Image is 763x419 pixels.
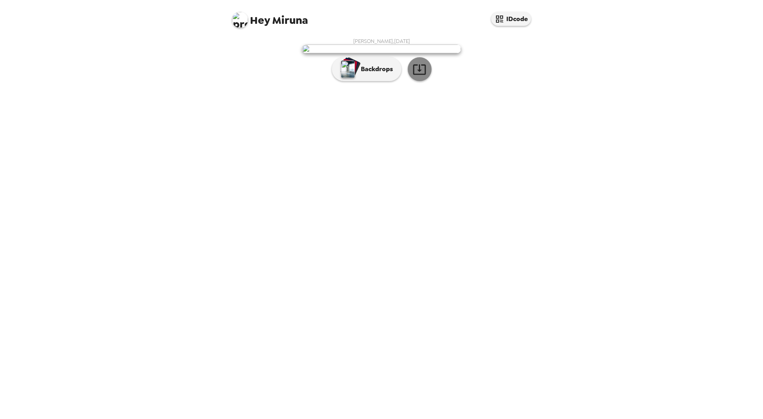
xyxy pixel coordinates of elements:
span: Hey [250,13,270,27]
span: [PERSON_NAME] , [DATE] [353,38,410,45]
span: Miruna [232,8,308,26]
img: user [302,45,461,53]
img: profile pic [232,12,248,28]
button: IDcode [491,12,531,26]
button: Backdrops [332,57,401,81]
p: Backdrops [357,64,393,74]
